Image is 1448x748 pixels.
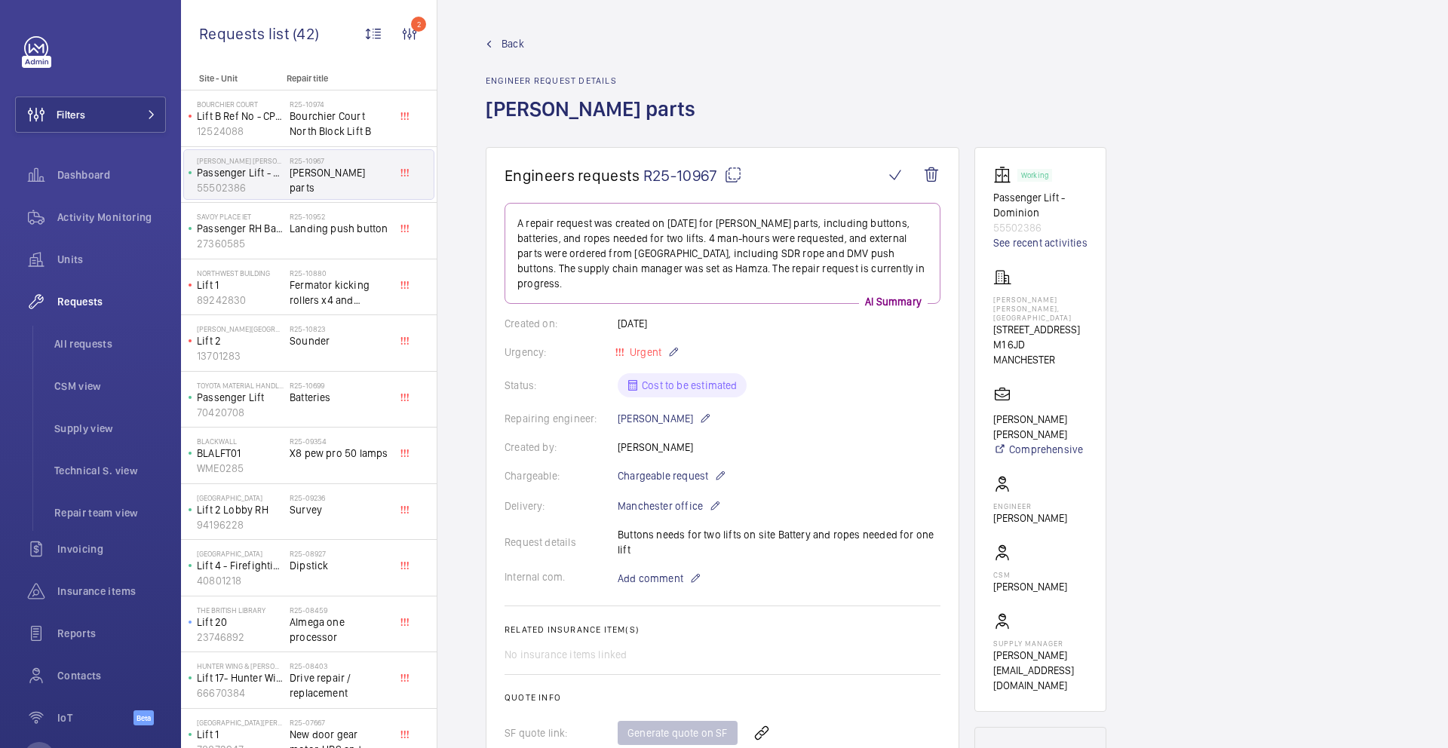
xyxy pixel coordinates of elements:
span: IoT [57,710,133,725]
p: [PERSON_NAME] [993,579,1067,594]
p: Lift B Ref No - CPN70475 [197,109,284,124]
p: 13701283 [197,348,284,363]
h2: R25-10967 [290,156,389,165]
span: CSM view [54,379,166,394]
span: Fermator kicking rollers x4 and landing door shoes x4 required [290,277,389,308]
h2: Engineer request details [486,75,704,86]
a: See recent activities [993,235,1088,250]
span: All requests [54,336,166,351]
p: The British Library [197,605,284,615]
p: Passenger Lift [197,390,284,405]
h2: R25-10699 [290,381,389,390]
p: Repair title [287,73,386,84]
span: Supply view [54,421,166,436]
button: Filters [15,97,166,133]
p: Site - Unit [181,73,281,84]
span: Beta [133,710,154,725]
p: [GEOGRAPHIC_DATA] [197,493,284,502]
a: Comprehensive [993,442,1088,457]
p: 94196228 [197,517,284,532]
span: Units [57,252,166,267]
p: Passenger Lift - Dominion [197,165,284,180]
span: Activity Monitoring [57,210,166,225]
p: 55502386 [197,180,284,195]
span: Almega one processor [290,615,389,645]
span: Requests [57,294,166,309]
p: 27360585 [197,236,284,251]
span: Technical S. view [54,463,166,478]
span: Repair team view [54,505,166,520]
p: Hunter Wing & [PERSON_NAME] [197,661,284,670]
p: Supply manager [993,639,1088,648]
span: Engineers requests [505,166,640,185]
p: 66670384 [197,685,284,700]
span: Drive repair / replacement [290,670,389,700]
p: A repair request was created on [DATE] for [PERSON_NAME] parts, including buttons, batteries, and... [517,216,928,291]
span: Reports [57,626,166,641]
h2: R25-08403 [290,661,389,670]
span: Batteries [290,390,389,405]
p: Lift 2 [197,333,284,348]
h2: Related insurance item(s) [505,624,940,635]
p: Lift 20 [197,615,284,630]
p: Bourchier Court [197,100,284,109]
p: Passenger Lift - Dominion [993,190,1088,220]
p: [PERSON_NAME] [618,409,711,428]
p: [STREET_ADDRESS] [993,322,1088,337]
span: Add comment [618,571,683,586]
span: Survey [290,502,389,517]
span: Insurance items [57,584,166,599]
span: Filters [57,107,85,122]
p: M1 6JD MANCHESTER [993,337,1088,367]
h2: Quote info [505,692,940,703]
p: [PERSON_NAME] [PERSON_NAME], [GEOGRAPHIC_DATA] [197,156,284,165]
p: Lift 1 [197,727,284,742]
p: Lift 1 [197,277,284,293]
span: Requests list [199,24,293,43]
span: X8 pew pro 50 lamps [290,446,389,461]
p: 23746892 [197,630,284,645]
p: Savoy Place IET [197,212,284,221]
h2: R25-10880 [290,268,389,277]
p: [PERSON_NAME] [PERSON_NAME] [993,412,1088,442]
h2: R25-10974 [290,100,389,109]
p: 40801218 [197,573,284,588]
p: 12524088 [197,124,284,139]
p: Blackwall [197,437,284,446]
p: [PERSON_NAME][GEOGRAPHIC_DATA] [197,324,284,333]
span: Sounder [290,333,389,348]
p: Lift 2 Lobby RH [197,502,284,517]
p: northwest building [197,268,284,277]
p: Lift 4 - Firefighting Lift [197,558,284,573]
p: [PERSON_NAME][EMAIL_ADDRESS][DOMAIN_NAME] [993,648,1088,693]
p: Engineer [993,501,1067,510]
p: [GEOGRAPHIC_DATA][PERSON_NAME] [197,718,284,727]
p: BLALFT01 [197,446,284,461]
span: Invoicing [57,541,166,556]
p: Lift 17- Hunter Wing (7FL) [197,670,284,685]
h2: R25-10823 [290,324,389,333]
p: AI Summary [859,294,928,309]
h1: [PERSON_NAME] parts [486,95,704,147]
p: Passenger RH Back [197,221,284,236]
span: Contacts [57,668,166,683]
span: [PERSON_NAME] parts [290,165,389,195]
h2: R25-07667 [290,718,389,727]
span: Chargeable request [618,468,708,483]
p: Toyota Material Handling UK- Warrington [PERSON_NAME] [197,381,284,390]
span: Landing push button [290,221,389,236]
p: CSM [993,570,1067,579]
span: Bourchier Court North Block Lift B [290,109,389,139]
p: Manchester office [618,497,721,515]
p: 55502386 [993,220,1088,235]
h2: R25-10952 [290,212,389,221]
h2: R25-09354 [290,437,389,446]
h2: R25-09236 [290,493,389,502]
h2: R25-08459 [290,605,389,615]
span: Urgent [627,346,661,358]
span: Dashboard [57,167,166,182]
p: WME0285 [197,461,284,476]
p: [GEOGRAPHIC_DATA] [197,549,284,558]
h2: R25-08927 [290,549,389,558]
span: Back [502,36,524,51]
